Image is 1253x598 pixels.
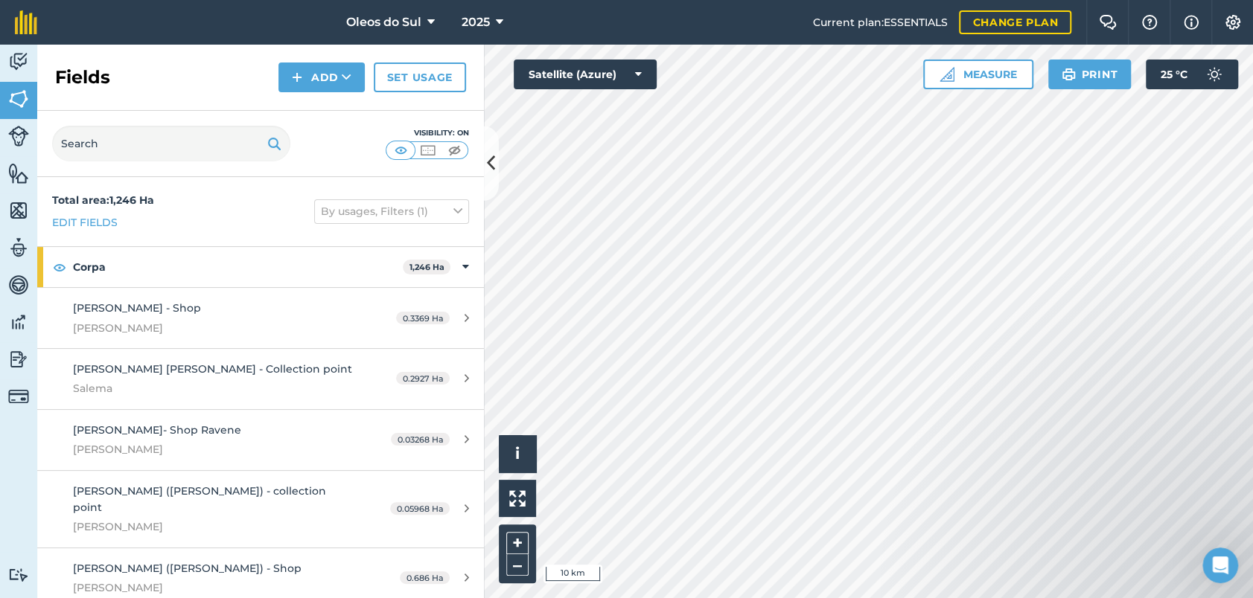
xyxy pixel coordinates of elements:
img: svg+xml;base64,PHN2ZyB4bWxucz0iaHR0cDovL3d3dy53My5vcmcvMjAwMC9zdmciIHdpZHRoPSI1NiIgaGVpZ2h0PSI2MC... [8,162,29,184]
img: A question mark icon [1141,15,1158,30]
span: [PERSON_NAME] - Shop [73,301,201,315]
button: + [506,532,529,554]
a: [PERSON_NAME] [PERSON_NAME] - Collection pointSalema0.2927 Ha [37,349,484,409]
a: [PERSON_NAME] - Shop[PERSON_NAME]0.3369 Ha [37,288,484,348]
button: Satellite (Azure) [514,60,657,89]
a: Edit fields [52,214,118,231]
strong: Total area : 1,246 Ha [52,193,154,207]
span: i [515,444,520,463]
img: svg+xml;base64,PHN2ZyB4bWxucz0iaHR0cDovL3d3dy53My5vcmcvMjAwMC9zdmciIHdpZHRoPSIxOCIgaGVpZ2h0PSIyNC... [53,258,66,276]
img: svg+xml;base64,PHN2ZyB4bWxucz0iaHR0cDovL3d3dy53My5vcmcvMjAwMC9zdmciIHdpZHRoPSI1NiIgaGVpZ2h0PSI2MC... [8,88,29,110]
button: 25 °C [1146,60,1238,89]
img: svg+xml;base64,PHN2ZyB4bWxucz0iaHR0cDovL3d3dy53My5vcmcvMjAwMC9zdmciIHdpZHRoPSI1NiIgaGVpZ2h0PSI2MC... [8,199,29,222]
a: [PERSON_NAME]- Shop Ravene[PERSON_NAME]0.03268 Ha [37,410,484,470]
span: 2025 [462,13,490,31]
img: Four arrows, one pointing top left, one top right, one bottom right and the last bottom left [509,490,526,507]
img: svg+xml;base64,PHN2ZyB4bWxucz0iaHR0cDovL3d3dy53My5vcmcvMjAwMC9zdmciIHdpZHRoPSI1MCIgaGVpZ2h0PSI0MC... [392,143,410,158]
span: [PERSON_NAME] [73,441,353,457]
span: 0.05968 Ha [390,502,450,515]
a: Set usage [374,62,466,92]
img: svg+xml;base64,PD94bWwgdmVyc2lvbj0iMS4wIiBlbmNvZGluZz0idXRmLTgiPz4KPCEtLSBHZW5lcmF0b3I6IEFkb2JlIE... [8,568,29,582]
a: Change plan [959,10,1071,34]
span: Salema [73,380,353,396]
span: 0.686 Ha [400,571,450,584]
div: Corpa1,246 Ha [37,247,484,287]
span: 0.03268 Ha [391,433,450,446]
span: [PERSON_NAME] [73,518,353,535]
img: svg+xml;base64,PHN2ZyB4bWxucz0iaHR0cDovL3d3dy53My5vcmcvMjAwMC9zdmciIHdpZHRoPSIxOSIgaGVpZ2h0PSIyNC... [1062,65,1076,83]
span: [PERSON_NAME] ([PERSON_NAME]) - Shop [73,562,302,575]
span: 0.3369 Ha [396,312,450,324]
img: svg+xml;base64,PD94bWwgdmVyc2lvbj0iMS4wIiBlbmNvZGluZz0idXRmLTgiPz4KPCEtLSBHZW5lcmF0b3I6IEFkb2JlIE... [8,126,29,147]
input: Search [52,126,290,161]
span: Current plan : ESSENTIALS [812,14,947,30]
span: [PERSON_NAME] [73,320,353,336]
strong: Corpa [73,247,403,287]
div: Visibility: On [386,127,469,139]
img: svg+xml;base64,PD94bWwgdmVyc2lvbj0iMS4wIiBlbmNvZGluZz0idXRmLTgiPz4KPCEtLSBHZW5lcmF0b3I6IEFkb2JlIE... [8,237,29,259]
img: A cog icon [1224,15,1242,30]
span: [PERSON_NAME] [PERSON_NAME] - Collection point [73,362,352,376]
img: svg+xml;base64,PD94bWwgdmVyc2lvbj0iMS4wIiBlbmNvZGluZz0idXRmLTgiPz4KPCEtLSBHZW5lcmF0b3I6IEFkb2JlIE... [8,348,29,370]
img: svg+xml;base64,PHN2ZyB4bWxucz0iaHR0cDovL3d3dy53My5vcmcvMjAwMC9zdmciIHdpZHRoPSIxNyIgaGVpZ2h0PSIxNy... [1184,13,1199,31]
img: svg+xml;base64,PHN2ZyB4bWxucz0iaHR0cDovL3d3dy53My5vcmcvMjAwMC9zdmciIHdpZHRoPSIxOSIgaGVpZ2h0PSIyNC... [267,135,281,152]
img: svg+xml;base64,PD94bWwgdmVyc2lvbj0iMS4wIiBlbmNvZGluZz0idXRmLTgiPz4KPCEtLSBHZW5lcmF0b3I6IEFkb2JlIE... [8,311,29,333]
img: fieldmargin Logo [15,10,37,34]
span: [PERSON_NAME]- Shop Ravene [73,423,241,437]
img: svg+xml;base64,PD94bWwgdmVyc2lvbj0iMS4wIiBlbmNvZGluZz0idXRmLTgiPz4KPCEtLSBHZW5lcmF0b3I6IEFkb2JlIE... [8,51,29,73]
img: svg+xml;base64,PHN2ZyB4bWxucz0iaHR0cDovL3d3dy53My5vcmcvMjAwMC9zdmciIHdpZHRoPSI1MCIgaGVpZ2h0PSI0MC... [445,143,464,158]
button: Add [278,62,365,92]
strong: 1,246 Ha [409,262,444,272]
button: i [499,435,536,472]
span: [PERSON_NAME] [73,579,353,596]
span: 0.2927 Ha [396,372,450,385]
img: svg+xml;base64,PD94bWwgdmVyc2lvbj0iMS4wIiBlbmNvZGluZz0idXRmLTgiPz4KPCEtLSBHZW5lcmF0b3I6IEFkb2JlIE... [8,274,29,296]
img: svg+xml;base64,PD94bWwgdmVyc2lvbj0iMS4wIiBlbmNvZGluZz0idXRmLTgiPz4KPCEtLSBHZW5lcmF0b3I6IEFkb2JlIE... [8,386,29,407]
a: [PERSON_NAME] ([PERSON_NAME]) - collection point[PERSON_NAME]0.05968 Ha [37,471,484,547]
h2: Fields [55,65,110,89]
button: – [506,554,529,576]
button: Measure [923,60,1033,89]
iframe: Intercom live chat [1202,547,1238,583]
span: 25 ° C [1161,60,1187,89]
img: Two speech bubbles overlapping with the left bubble in the forefront [1099,15,1117,30]
img: svg+xml;base64,PHN2ZyB4bWxucz0iaHR0cDovL3d3dy53My5vcmcvMjAwMC9zdmciIHdpZHRoPSI1MCIgaGVpZ2h0PSI0MC... [418,143,437,158]
span: Oleos do Sul [346,13,421,31]
button: By usages, Filters (1) [314,199,469,223]
button: Print [1048,60,1132,89]
img: Ruler icon [940,67,954,82]
span: [PERSON_NAME] ([PERSON_NAME]) - collection point [73,484,326,514]
img: svg+xml;base64,PD94bWwgdmVyc2lvbj0iMS4wIiBlbmNvZGluZz0idXRmLTgiPz4KPCEtLSBHZW5lcmF0b3I6IEFkb2JlIE... [1199,60,1229,89]
img: svg+xml;base64,PHN2ZyB4bWxucz0iaHR0cDovL3d3dy53My5vcmcvMjAwMC9zdmciIHdpZHRoPSIxNCIgaGVpZ2h0PSIyNC... [292,68,302,86]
